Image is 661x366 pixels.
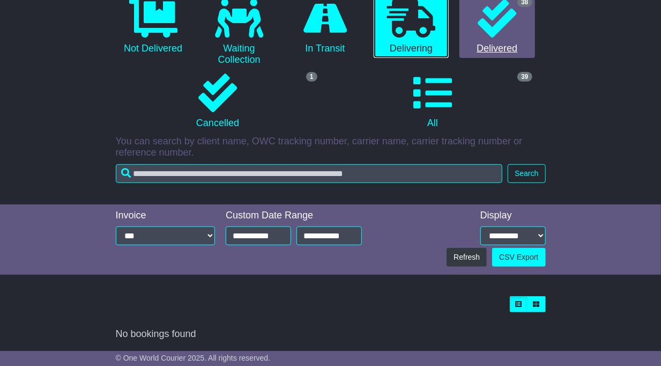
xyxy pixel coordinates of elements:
[116,328,546,340] div: No bookings found
[226,210,362,222] div: Custom Date Range
[508,164,545,183] button: Search
[116,210,216,222] div: Invoice
[517,72,532,82] span: 39
[116,136,546,159] p: You can search by client name, OWC tracking number, carrier name, carrier tracking number or refe...
[306,72,317,82] span: 1
[492,248,545,267] a: CSV Export
[447,248,487,267] button: Refresh
[116,354,271,362] span: © One World Courier 2025. All rights reserved.
[331,70,535,133] a: 39 All
[116,70,320,133] a: 1 Cancelled
[480,210,546,222] div: Display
